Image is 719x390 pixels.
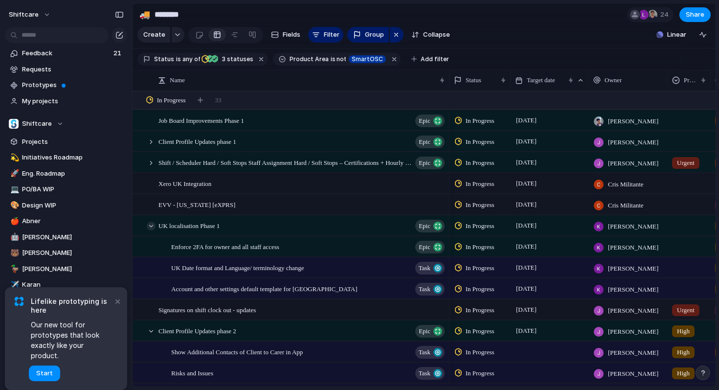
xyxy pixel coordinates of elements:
span: [PERSON_NAME] [608,222,658,231]
button: Start [29,366,60,381]
span: 33 [215,95,222,105]
a: Prototypes [5,78,127,92]
a: My projects [5,94,127,109]
span: [DATE] [514,262,539,274]
button: Task [415,283,445,296]
span: Signatures on shift clock out - updates [158,304,256,315]
span: Account and other settings default template for [GEOGRAPHIC_DATA] [171,283,358,294]
button: 🦆 [9,264,19,274]
span: In Progress [466,158,494,168]
span: In Progress [466,326,494,336]
span: shiftcare [9,10,39,20]
div: 🤖[PERSON_NAME] [5,230,127,245]
button: Task [415,262,445,275]
span: [PERSON_NAME] [608,138,658,147]
a: Feedback21 [5,46,127,61]
span: Name [170,75,185,85]
button: 🐻 [9,248,19,258]
div: 💫 [10,152,17,163]
span: Xero UK Integration [158,178,211,189]
span: Add filter [421,55,449,64]
a: 🍎Abner [5,214,127,229]
button: ✈️ [9,280,19,290]
span: In Progress [466,116,494,126]
div: 🍎 [10,216,17,227]
span: Target date [527,75,555,85]
span: Projects [22,137,124,147]
span: Task [419,282,430,296]
span: is [331,55,336,64]
span: Initiatives Roadmap [22,153,124,162]
span: Linear [667,30,686,40]
span: Urgent [677,158,695,168]
div: 🐻[PERSON_NAME] [5,246,127,260]
span: Epic [419,156,430,170]
a: 🎨Design WIP [5,198,127,213]
button: 🎨 [9,201,19,210]
span: [PERSON_NAME] [608,306,658,316]
span: Client Profile Updates phase 1 [158,136,236,147]
button: Epic [415,136,445,148]
a: 💫Initiatives Roadmap [5,150,127,165]
button: Shiftcare [5,116,127,131]
button: 💻 [9,184,19,194]
div: 🚀 [10,168,17,179]
span: [PERSON_NAME] [22,264,124,274]
span: PO/BA WIP [22,184,124,194]
button: shiftcare [4,7,56,23]
span: Status [466,75,481,85]
span: [DATE] [514,178,539,189]
span: Karan [22,280,124,290]
div: ✈️Karan [5,277,127,292]
span: Our new tool for prototypes that look exactly like your product. [31,320,112,361]
span: [PERSON_NAME] [608,159,658,168]
button: Share [679,7,711,22]
span: not [336,55,346,64]
button: Add filter [405,52,455,66]
span: In Progress [157,95,186,105]
span: Status [154,55,174,64]
div: 🚚 [139,8,150,21]
button: 🤖 [9,232,19,242]
span: Epic [419,324,430,338]
button: Epic [415,115,445,127]
a: 🚀Eng. Roadmap [5,166,127,181]
span: Cris Militante [608,201,644,210]
div: 🐻 [10,248,17,259]
button: 💫 [9,153,19,162]
span: Risks and Issues [171,367,213,378]
span: High [677,368,690,378]
span: [DATE] [514,220,539,231]
a: Projects [5,135,127,149]
span: [PERSON_NAME] [22,248,124,258]
span: Task [419,367,430,380]
span: EVV - [US_STATE] [eXPRS] [158,199,235,210]
span: [PERSON_NAME] [608,243,658,252]
span: Job Board Improvements Phase 1 [158,115,244,126]
span: [DATE] [514,199,539,210]
span: In Progress [466,200,494,210]
span: [PERSON_NAME] [608,348,658,358]
span: [DATE] [514,283,539,295]
span: Priority [684,75,697,85]
span: In Progress [466,305,494,315]
span: [PERSON_NAME] [608,285,658,295]
span: 21 [113,48,123,58]
span: Collapse [423,30,450,40]
span: Start [36,368,53,378]
span: High [677,326,690,336]
button: 🚚 [137,7,153,23]
div: ✈️ [10,279,17,291]
span: Product Area [290,55,329,64]
span: Client Profile Updates phase 2 [158,325,236,336]
span: Fields [283,30,300,40]
a: 💻PO/BA WIP [5,182,127,197]
button: Filter [308,27,343,43]
span: [PERSON_NAME] [608,369,658,379]
span: [DATE] [514,325,539,337]
span: UK Date format and Language/ terminology change [171,262,304,273]
span: any of [181,55,200,64]
button: Epic [415,220,445,232]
